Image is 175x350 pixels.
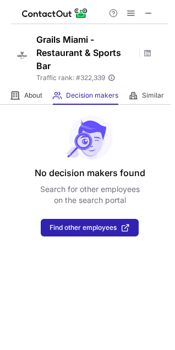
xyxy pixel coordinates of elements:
span: Similar [142,91,164,100]
img: 4be9fded734799b92c2c0edd1b843cc4 [11,44,33,66]
p: Search for other employees on the search portal [40,184,140,206]
img: No leads found [66,116,113,160]
span: Decision makers [66,91,118,100]
header: No decision makers found [35,166,145,179]
img: ContactOut v5.3.10 [22,7,88,20]
button: Find other employees [41,219,139,236]
span: Find other employees [50,224,117,232]
h1: Grails Miami - Restaurant & Sports Bar [36,33,135,72]
span: About [24,91,42,100]
span: Traffic rank: # 322,339 [36,74,105,82]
